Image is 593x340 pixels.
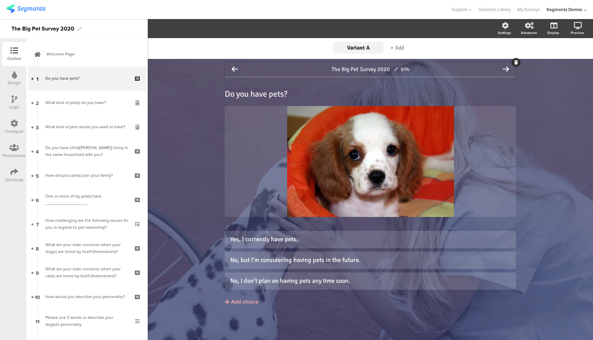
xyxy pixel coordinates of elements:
div: What kind of pet(s) do you have? [45,99,128,106]
div: Add choice [231,298,259,306]
div: Advanced [521,30,537,35]
div: How would you describe your personality? [45,293,128,300]
span: 7 [36,220,39,228]
div: Please use 3 words to describe your dog(s)'s personality. [45,314,128,328]
div: Segmanta Demos [547,6,582,13]
span: + Add [390,44,404,51]
div: Yes, I currently have pets. [230,235,510,243]
div: What are your main concerns when your cat(s) are home by itself (themselves)? [45,265,128,279]
div: How challenging are the following issues for you in regards to pet ownership? [45,217,128,231]
div: Preview [571,30,584,35]
a: 10 How would you describe your personality? [28,285,146,309]
div: No, but I’m considering having pets in the future. [230,256,510,264]
div: Logic [9,104,19,110]
a: 3 What kind of pets would you want to have? [28,115,146,139]
div: Distribute [5,177,24,183]
div: 0% [401,66,410,73]
div: Do you have child(ren) living in the same household with you? [45,144,128,158]
span: 2 [36,99,39,106]
span: 8 [36,244,39,252]
a: 8 What are your main concerns when your dog(s) are home by itself (themselves)? [28,236,146,260]
a: 7 How challenging are the following issues for you in regards to pet ownership? [28,212,146,236]
div: The Big Pet Survey 2020 [11,23,74,34]
div: Settings [498,30,511,35]
span: 6 [36,196,39,203]
span: Support [452,6,467,13]
span: Welcome Page [46,51,135,58]
a: 1 Do you have pets? [28,66,146,90]
div: What kind of pets would you want to have? [45,123,128,130]
a: 6 One or more of my pet(s) have _________________. [28,188,146,212]
a: 5 How did your pet(s) join your family? [28,163,146,188]
span: 3 [36,123,39,131]
a: 4 Do you have child([PERSON_NAME]) living in the same household with you? [28,139,146,163]
img: Do you have pets? cover image [287,106,454,217]
a: Welcome Page [28,42,146,66]
span: 9 [36,269,39,276]
span: 10 [35,293,40,300]
a: 11 Please use 3 words to describe your dog(s)'s personality. [28,309,146,333]
span: 11 [35,317,40,325]
a: 2 What kind of pet(s) do you have? [28,90,146,115]
div: Permissions [3,152,26,159]
div: What are your main concerns when your dog(s) are home by itself (themselves)? [45,241,128,255]
span: 5 [36,172,39,179]
div: Design [8,80,21,86]
div: Display [547,30,559,35]
img: segmanta logo [6,5,45,13]
div: Configure [5,128,24,134]
div: Do you have pets? [45,75,128,82]
input: Untitled variant [341,44,376,51]
div: One or more of my pet(s) have _________________. [45,193,128,207]
div: No, I don’t plan on having pets any time soon. [230,277,510,285]
span: 1 [36,75,38,82]
a: 9 What are your main concerns when your cat(s) are home by itself (themselves)? [28,260,146,285]
span: The Big Pet Survey 2020 [332,66,390,73]
p: Do you have pets? [225,89,516,99]
button: Add choice [225,293,516,311]
div: How did your pet(s) join your family? [45,172,128,179]
span: 4 [36,147,39,155]
div: Outline [7,55,21,62]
